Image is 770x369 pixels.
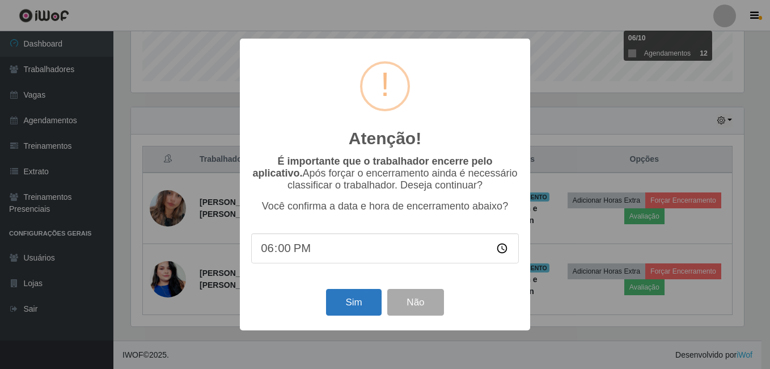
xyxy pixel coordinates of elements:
[252,156,492,179] b: É importante que o trabalhador encerre pelo aplicativo.
[326,289,381,316] button: Sim
[349,128,421,149] h2: Atenção!
[251,200,519,212] p: Você confirma a data e hora de encerramento abaixo?
[387,289,443,316] button: Não
[251,156,519,191] p: Após forçar o encerramento ainda é necessário classificar o trabalhador. Deseja continuar?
